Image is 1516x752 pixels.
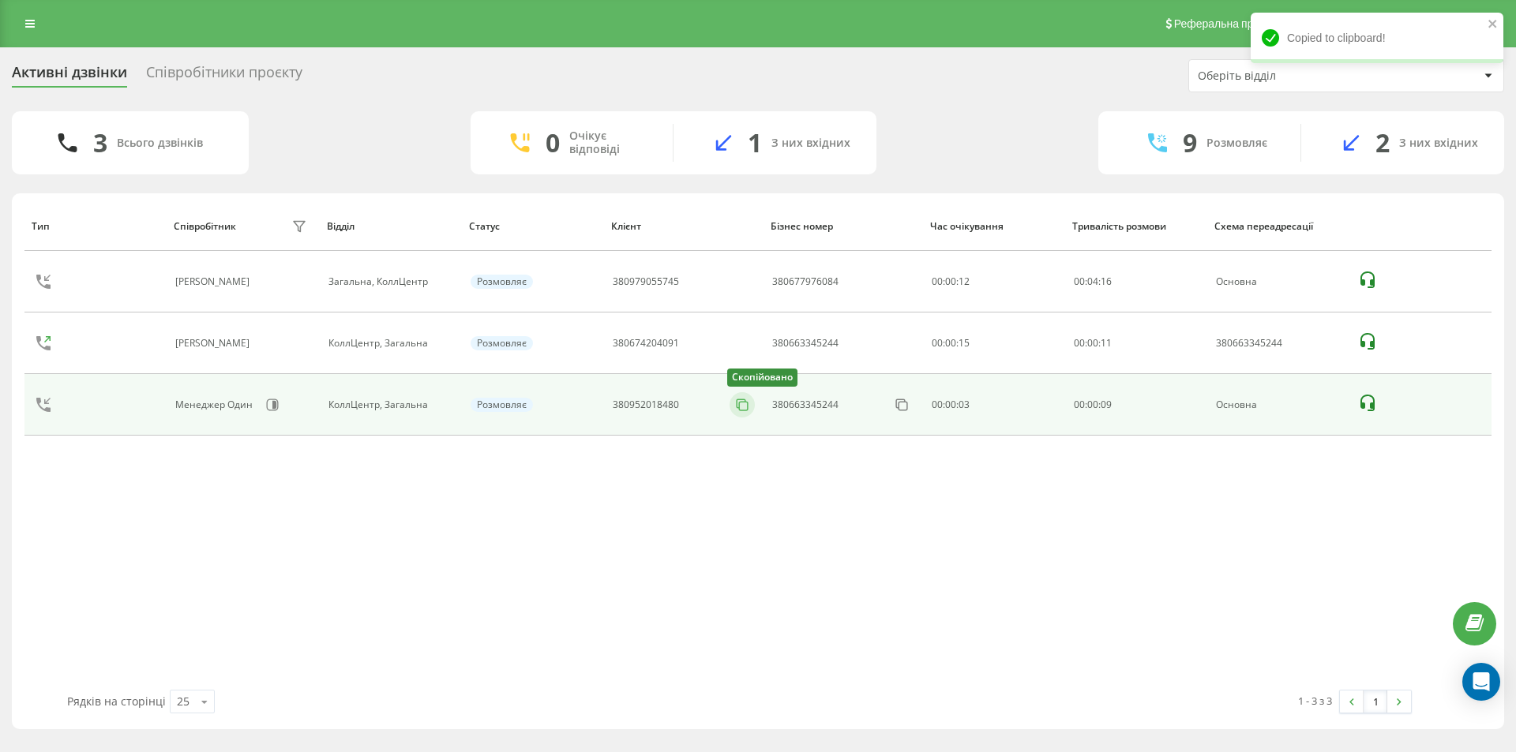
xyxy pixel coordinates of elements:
[1174,17,1290,30] span: Реферальна програма
[613,399,679,410] div: 380952018480
[1074,338,1112,349] div: : :
[771,221,915,232] div: Бізнес номер
[146,64,302,88] div: Співробітники проєкту
[328,338,453,349] div: КоллЦентр, Загальна
[1087,336,1098,350] span: 00
[328,399,453,410] div: КоллЦентр, Загальна
[613,276,679,287] div: 380979055745
[1198,69,1387,83] div: Оберіть відділ
[175,399,257,410] div: Менеджер Один
[327,221,454,232] div: Відділ
[1101,275,1112,288] span: 16
[32,221,159,232] div: Тип
[1216,338,1341,349] div: 380663345244
[1072,221,1199,232] div: Тривалість розмови
[1074,399,1112,410] div: : :
[471,275,533,289] div: Розмовляє
[1462,663,1500,701] div: Open Intercom Messenger
[1183,128,1197,158] div: 9
[1216,399,1341,410] div: Основна
[1074,398,1085,411] span: 00
[613,338,679,349] div: 380674204091
[1298,693,1332,709] div: 1 - 3 з 3
[727,369,797,387] div: Скопійовано
[930,221,1057,232] div: Час очікування
[1214,221,1342,232] div: Схема переадресації
[174,221,236,232] div: Співробітник
[471,336,533,350] div: Розмовляє
[932,399,1056,410] div: 00:00:03
[1101,398,1112,411] span: 09
[1074,276,1112,287] div: : :
[1087,398,1098,411] span: 00
[1206,137,1267,150] div: Розмовляє
[611,221,756,232] div: Клієнт
[328,276,453,287] div: Загальна, КоллЦентр
[67,694,166,709] span: Рядків на сторінці
[1399,137,1478,150] div: З них вхідних
[771,137,850,150] div: З них вхідних
[748,128,762,158] div: 1
[1074,336,1085,350] span: 00
[1074,275,1085,288] span: 00
[93,128,107,158] div: 3
[1251,13,1503,63] div: Copied to clipboard!
[12,64,127,88] div: Активні дзвінки
[1364,690,1387,713] a: 1
[175,276,253,287] div: [PERSON_NAME]
[546,128,560,158] div: 0
[932,276,1056,287] div: 00:00:12
[772,399,839,410] div: 380663345244
[471,398,533,412] div: Розмовляє
[177,694,189,709] div: 25
[1087,275,1098,288] span: 04
[469,221,596,232] div: Статус
[569,129,649,156] div: Очікує відповіді
[117,137,203,150] div: Всього дзвінків
[1101,336,1112,350] span: 11
[1488,17,1499,32] button: close
[772,276,839,287] div: 380677976084
[1375,128,1390,158] div: 2
[932,338,1056,349] div: 00:00:15
[772,338,839,349] div: 380663345244
[175,338,253,349] div: [PERSON_NAME]
[1216,276,1341,287] div: Основна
